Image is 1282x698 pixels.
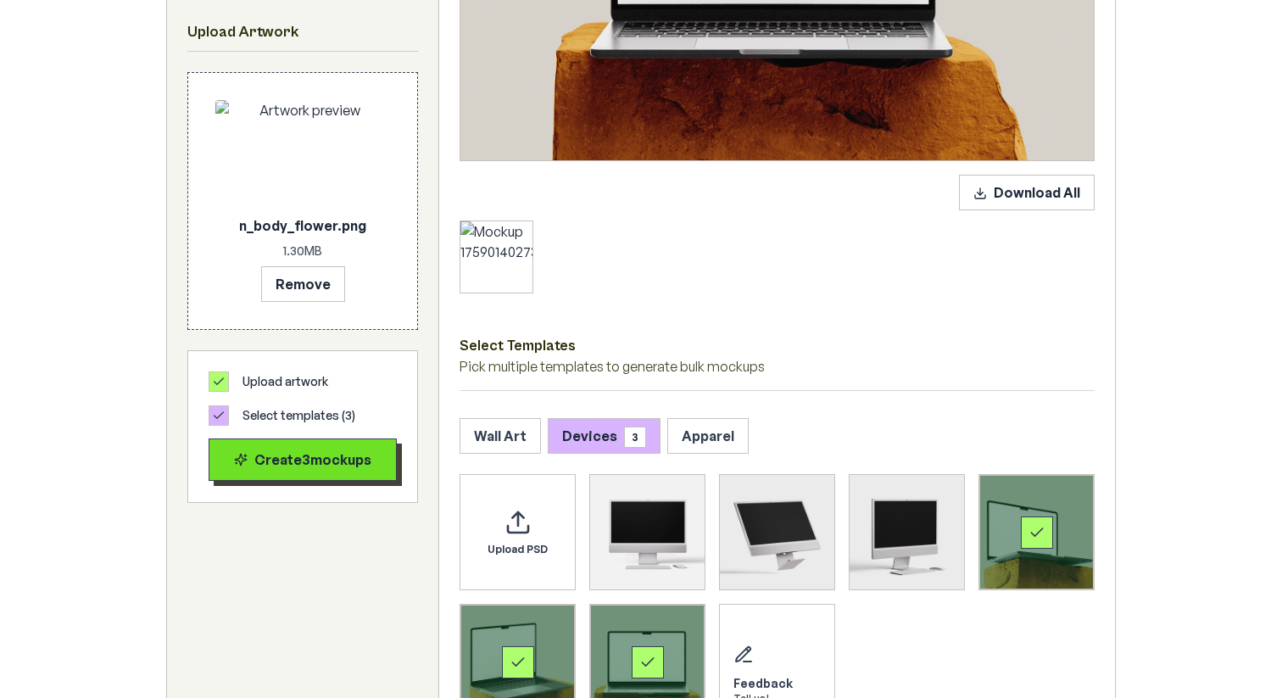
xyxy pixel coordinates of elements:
[187,20,418,44] h2: Upload Artwork
[261,266,345,302] button: Remove
[215,100,390,209] img: Artwork preview
[624,427,646,448] span: 3
[959,175,1095,210] button: Download All
[215,243,390,260] p: 1.30 MB
[460,356,1095,377] p: Pick multiple templates to generate bulk mockups
[719,474,835,590] div: Select template iMac Mockup 2
[460,334,1095,356] h3: Select Templates
[978,474,1095,590] div: Select template MacBook Mockup 1
[733,675,793,692] div: Feedback
[849,474,965,590] div: Select template iMac Mockup 3
[850,475,964,589] img: iMac Mockup 3
[223,450,382,470] div: Create 3 mockup s
[548,418,661,454] button: Devices3
[488,543,548,556] span: Upload PSD
[209,438,397,481] button: Create3mockups
[667,418,749,454] button: Apparel
[720,475,834,589] img: iMac Mockup 2
[242,407,355,424] span: Select templates ( 3 )
[590,475,705,589] img: iMac Mockup 1
[589,474,705,590] div: Select template iMac Mockup 1
[215,215,390,236] p: n_body_flower.png
[460,418,541,454] button: Wall Art
[460,474,576,590] div: Upload custom PSD template
[242,373,328,390] span: Upload artwork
